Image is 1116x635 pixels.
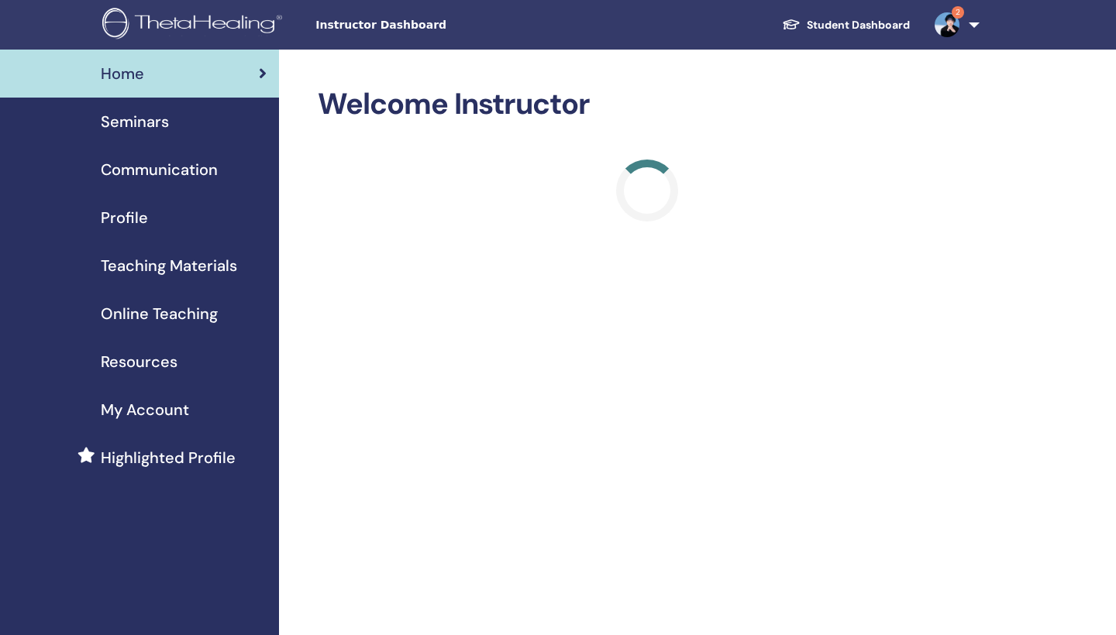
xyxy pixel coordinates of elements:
[101,158,218,181] span: Communication
[101,206,148,229] span: Profile
[935,12,959,37] img: default.jpg
[101,62,144,85] span: Home
[101,446,236,469] span: Highlighted Profile
[315,17,548,33] span: Instructor Dashboard
[101,350,177,373] span: Resources
[782,18,801,31] img: graduation-cap-white.svg
[101,398,189,421] span: My Account
[318,87,976,122] h2: Welcome Instructor
[770,11,922,39] a: Student Dashboard
[101,254,237,277] span: Teaching Materials
[101,302,218,325] span: Online Teaching
[101,110,169,133] span: Seminars
[102,8,288,43] img: logo.png
[952,6,964,19] span: 2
